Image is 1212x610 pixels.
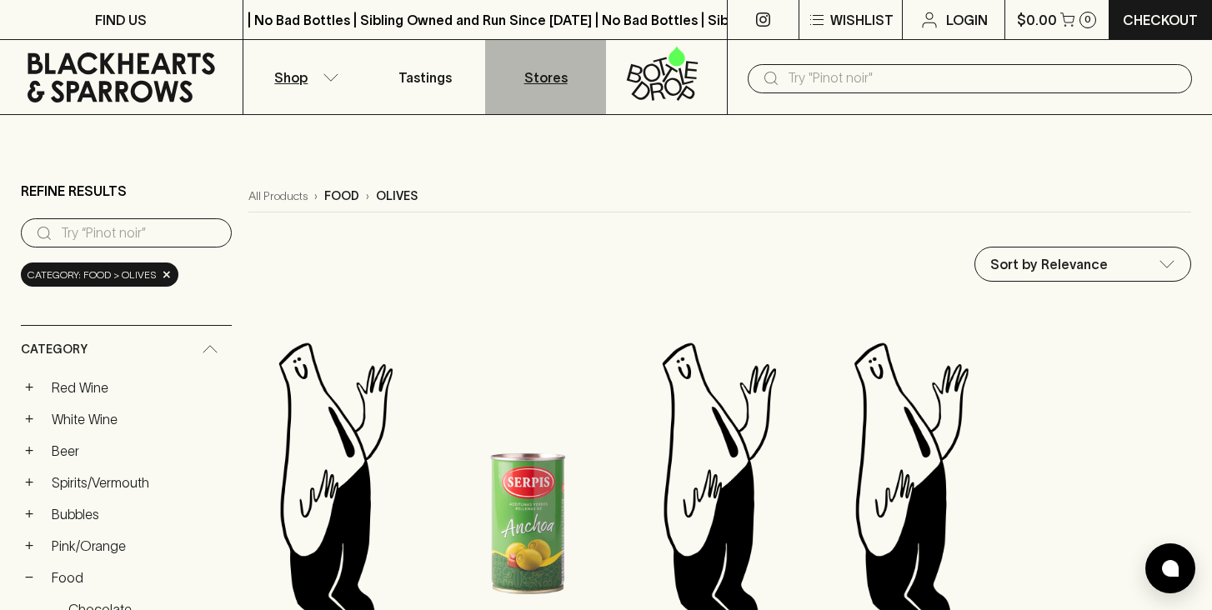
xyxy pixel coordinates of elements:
[21,474,38,491] button: +
[44,373,232,402] a: Red Wine
[990,254,1108,274] p: Sort by Relevance
[21,411,38,427] button: +
[28,267,157,283] span: Category: food > olives
[830,10,894,30] p: Wishlist
[788,65,1179,92] input: Try "Pinot noir"
[314,187,318,205] p: ›
[274,67,308,87] p: Shop
[21,506,38,522] button: +
[61,220,218,247] input: Try “Pinot noir”
[162,266,172,283] span: ×
[21,442,38,459] button: +
[524,67,568,87] p: Stores
[1084,15,1091,24] p: 0
[485,40,606,114] a: Stores
[364,40,485,114] a: Tastings
[44,532,232,560] a: Pink/Orange
[21,339,88,360] span: Category
[44,500,232,528] a: Bubbles
[376,187,418,205] p: olives
[366,187,369,205] p: ›
[1162,560,1179,577] img: bubble-icon
[21,181,127,201] p: Refine Results
[44,563,232,592] a: Food
[44,468,232,497] a: Spirits/Vermouth
[1017,10,1057,30] p: $0.00
[21,379,38,396] button: +
[975,247,1190,281] div: Sort by Relevance
[398,67,452,87] p: Tastings
[1123,10,1198,30] p: Checkout
[324,187,359,205] p: food
[946,10,988,30] p: Login
[21,569,38,586] button: −
[21,537,38,554] button: +
[243,40,364,114] button: Shop
[248,187,308,205] a: All Products
[44,437,232,465] a: Beer
[21,326,232,373] div: Category
[44,405,232,433] a: White Wine
[95,10,147,30] p: FIND US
